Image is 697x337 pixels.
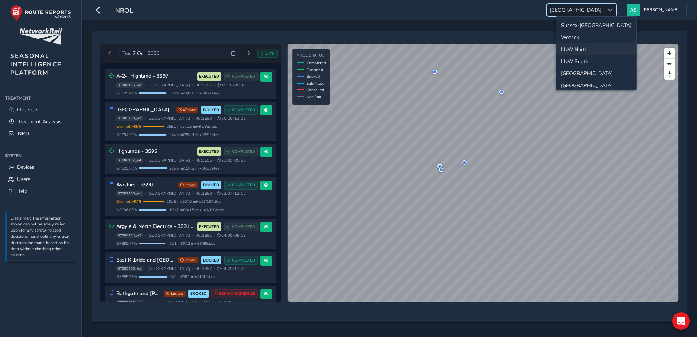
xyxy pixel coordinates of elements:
[214,116,215,120] span: •
[235,301,237,305] span: •
[672,312,690,330] div: Open Intercom Messenger
[307,94,321,100] span: Not Run
[199,149,219,155] span: EXECUTED
[169,207,224,213] span: 193.7 mi / 201.5 mi • 103 / 103 sites
[214,301,215,305] span: •
[5,104,76,116] a: Overview
[116,191,143,196] span: ST882933_v1
[116,182,176,188] h3: Ayrshire - 3S90
[642,4,679,16] span: [PERSON_NAME]
[217,191,246,196] span: 02:07 - 12:15
[214,191,215,195] span: •
[664,48,675,58] button: Zoom in
[147,191,190,196] span: [GEOGRAPHIC_DATA]
[19,28,62,45] img: customer logo
[116,266,143,271] span: ST883453_v1
[217,82,246,88] span: 19:18 - 05:38
[192,267,193,271] span: •
[17,176,30,183] span: Users
[199,224,219,230] span: EXECUTED
[164,291,186,297] span: 51m late
[195,116,212,121] span: HC: 3S93
[217,116,246,121] span: 20:26 - 13:22
[116,199,142,204] span: Geometry 97 %
[10,5,71,22] img: rr logo
[116,300,143,305] span: ST883335_v1
[147,158,190,163] span: [GEOGRAPHIC_DATA]
[664,69,675,80] button: Reset bearing to north
[192,116,193,120] span: •
[144,267,146,271] span: •
[122,50,130,57] span: Tue
[18,130,32,137] span: NROL
[116,224,195,230] h3: Argyle & North Electrics - 3S91 AM
[214,83,215,87] span: •
[116,291,161,297] h3: Bathgate and [PERSON_NAME]
[217,158,246,163] span: 21:09 - 05:55
[219,291,255,297] span: BEHIND SCHEDULE
[169,90,219,96] span: 333.9 mi / 349.8 mi • 24 / 24 sites
[147,299,164,305] span: Overdue
[144,158,146,162] span: •
[243,49,255,58] button: Next day
[178,257,198,263] span: 7m late
[17,106,39,113] span: Overview
[192,158,193,162] span: •
[192,191,193,195] span: •
[116,148,195,155] h3: Highlands - 3S95
[288,44,678,302] canvas: Map
[116,107,174,113] h3: [GEOGRAPHIC_DATA], [GEOGRAPHIC_DATA], [GEOGRAPHIC_DATA] 3S93
[11,216,73,259] p: Disclaimer: The information shown can not be solely relied upon for any safety-related decisions,...
[265,51,274,56] span: LIVE
[556,43,636,55] li: LNW North
[217,266,246,271] span: 04:25 - 11:23
[664,58,675,69] button: Zoom out
[547,4,604,16] span: [GEOGRAPHIC_DATA]
[203,107,219,113] span: BOOKED
[116,82,143,88] span: ST883165_v3
[147,266,190,271] span: [GEOGRAPHIC_DATA]
[176,107,198,113] span: 47m late
[5,128,76,140] a: NROL
[192,233,193,237] span: •
[556,80,636,92] li: Wales
[167,199,221,204] span: 201.5 mi / 207.0 mi • 103 / 104 sites
[18,118,62,125] span: Treatment Analysis
[169,166,219,171] span: 236.6 mi / 237.2 mi • 36 / 36 sites
[203,182,219,188] span: BOOKED
[147,233,190,238] span: [GEOGRAPHIC_DATA]
[116,233,143,238] span: ST884284_v2
[5,116,76,128] a: Treatment Analysis
[169,241,215,246] span: 62.1 mi / 67.2 mi • 38 / 39 sites
[144,301,146,305] span: •
[116,207,137,213] span: GPS 96.07 %
[17,164,34,171] span: Devices
[556,19,636,31] li: Sussex-Kent
[307,74,320,79] span: Booked
[5,150,76,161] div: System
[556,31,636,43] li: Wessex
[116,166,137,171] span: GPS 99.73 %
[116,116,143,121] span: ST883258_v3
[116,73,195,80] h3: A-2-I Highland - 3S97
[232,149,255,155] span: COMPLETED
[192,83,193,87] span: •
[5,185,76,197] a: Help
[203,257,219,263] span: BOOKED
[10,52,62,77] span: SEASONAL INTELLIGENCE PLATFORM
[195,82,212,88] span: HC: 3S97
[232,107,255,113] span: COMPLETED
[116,132,137,137] span: GPS 94.72 %
[5,173,76,185] a: Users
[144,191,146,195] span: •
[627,4,681,16] button: [PERSON_NAME]
[116,124,142,129] span: Geometry 95 %
[147,116,190,121] span: [GEOGRAPHIC_DATA]
[195,233,212,238] span: HC: 3S91
[116,90,137,96] span: GPS 95.47 %
[148,50,159,57] span: 2025
[133,50,145,57] span: 7 Oct
[166,301,167,305] span: •
[307,67,323,73] span: Executed
[169,132,219,137] span: 244.5 mi / 258.1 mi • 92 / 95 sites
